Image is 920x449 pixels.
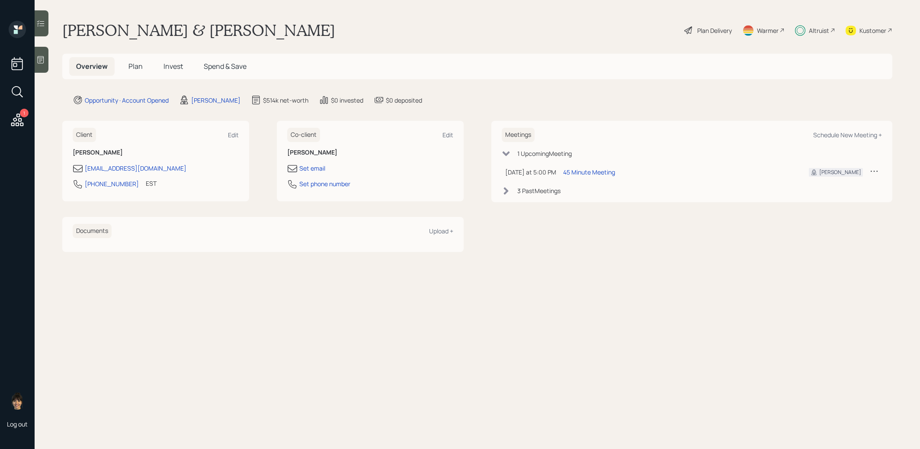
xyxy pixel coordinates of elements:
div: Opportunity · Account Opened [85,96,169,105]
div: Kustomer [859,26,886,35]
div: [PERSON_NAME] [191,96,240,105]
div: Schedule New Meeting + [813,131,882,139]
div: Set email [299,164,325,173]
div: Plan Delivery [697,26,732,35]
div: $0 deposited [386,96,422,105]
h6: Co-client [287,128,320,142]
span: Invest [163,61,183,71]
h6: Documents [73,224,112,238]
div: 1 Upcoming Meeting [517,149,572,158]
h6: Client [73,128,96,142]
div: [EMAIL_ADDRESS][DOMAIN_NAME] [85,164,186,173]
div: Warmer [757,26,779,35]
div: 45 Minute Meeting [563,168,615,177]
div: Log out [7,420,28,428]
div: Set phone number [299,179,350,188]
h1: [PERSON_NAME] & [PERSON_NAME] [62,21,335,40]
div: Edit [228,131,239,139]
h6: [PERSON_NAME] [287,149,453,156]
div: $514k net-worth [263,96,308,105]
div: 1 [20,109,29,117]
div: Altruist [809,26,829,35]
div: $0 invested [331,96,363,105]
img: treva-nostdahl-headshot.png [9,392,26,410]
div: 3 Past Meeting s [517,186,561,195]
div: [PERSON_NAME] [819,168,861,176]
div: [PHONE_NUMBER] [85,179,139,188]
div: Edit [442,131,453,139]
div: Upload + [429,227,453,235]
div: [DATE] at 5:00 PM [505,168,556,177]
span: Plan [128,61,143,71]
div: EST [146,179,157,188]
span: Overview [76,61,108,71]
h6: [PERSON_NAME] [73,149,239,156]
span: Spend & Save [204,61,247,71]
h6: Meetings [502,128,535,142]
